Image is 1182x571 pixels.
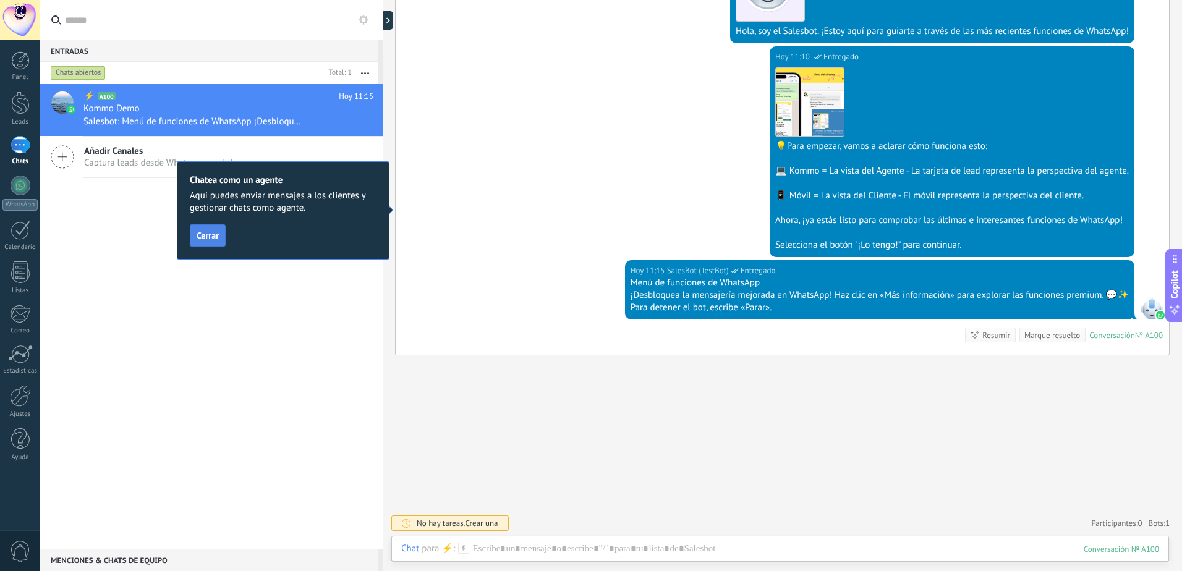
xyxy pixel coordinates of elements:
span: SalesBot [1141,297,1163,319]
div: Correo [2,327,38,335]
div: Mostrar [381,11,393,30]
div: Calendario [2,243,38,252]
img: icon [67,105,75,114]
div: Selecciona el botón "¡Lo tengo!" para continuar. [775,239,1129,252]
a: avataricon⚡️A100Hoy 11:15Kommo DemoSalesbot: Menú de funciones de WhatsApp ¡Desbloquea la mensaje... [40,84,383,136]
span: Cerrar [197,231,219,240]
div: Para detener el bot, escribe «Parar». [631,302,1129,314]
div: 📱 Móvil = La vista del Cliente - El móvil representa la perspectiva del cliente. [775,190,1129,202]
div: Ahora, ¡ya estás listo para comprobar las últimas e interesantes funciones de WhatsApp! [775,214,1129,227]
div: Entradas [40,40,378,62]
div: Hola, soy el Salesbot. ¡Estoy aquí para guiarte a través de las más recientes funciones de WhatsApp! [736,25,1129,38]
div: Marque resuelto [1024,329,1080,341]
button: Más [352,62,378,84]
div: ¡Desbloquea la mensajería mejorada en WhatsApp! Haz clic en «Más información» para explorar las f... [631,289,1129,302]
span: Entregado [823,51,859,63]
div: Leads [2,118,38,126]
span: Añadir Canales [84,145,233,157]
div: Estadísticas [2,367,38,375]
span: : [453,543,455,555]
button: Cerrar [190,224,226,247]
div: Total: 1 [324,67,352,79]
span: Kommo Demo [83,103,140,115]
span: Captura leads desde Whatsapp y más! [84,157,233,169]
span: SalesBot (TestBot) [667,264,729,277]
div: Chats abiertos [51,66,106,80]
span: ⚡️ [83,90,95,103]
div: Chats [2,158,38,166]
span: Salesbot: Menú de funciones de WhatsApp ¡Desbloquea la mensajería mejorada en WhatsApp! Haz clic ... [83,116,305,127]
div: 💡Para empezar, vamos a aclarar cómo funciona esto: [775,140,1129,153]
div: Resumir [982,329,1010,341]
div: Menciones & Chats de equipo [40,549,378,571]
span: A100 [98,92,116,100]
span: 0 [1138,518,1142,528]
h2: Chatea como un agente [190,174,376,186]
div: Hoy 11:15 [631,264,667,277]
div: Listas [2,287,38,295]
span: Crear una [465,518,498,528]
img: waba.svg [1156,311,1165,319]
span: Entregado [741,264,776,277]
span: Bots: [1149,518,1170,528]
div: № A100 [1135,330,1163,340]
img: 9d52b47b-2868-41aa-819d-115d627b772b [776,68,844,136]
div: 💻 Kommo = La vista del Agente - La tarjeta de lead representa la perspectiva del agente. [775,165,1129,177]
div: Ajustes [2,410,38,418]
div: WhatsApp [2,199,38,211]
span: Copilot [1168,271,1181,299]
div: 100 [1084,544,1159,554]
div: ⚡️ [441,543,453,554]
span: 1 [1165,518,1170,528]
a: Participantes:0 [1091,518,1142,528]
div: Ayuda [2,454,38,462]
div: Menú de funciones de WhatsApp [631,277,1129,289]
span: para [422,543,439,555]
span: Hoy 11:15 [339,90,373,103]
div: No hay tareas. [417,518,498,528]
div: Hoy 11:10 [775,51,812,63]
div: Conversación [1089,330,1135,340]
span: Aquí puedes enviar mensajes a los clientes y gestionar chats como agente. [190,190,376,214]
div: Panel [2,74,38,82]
